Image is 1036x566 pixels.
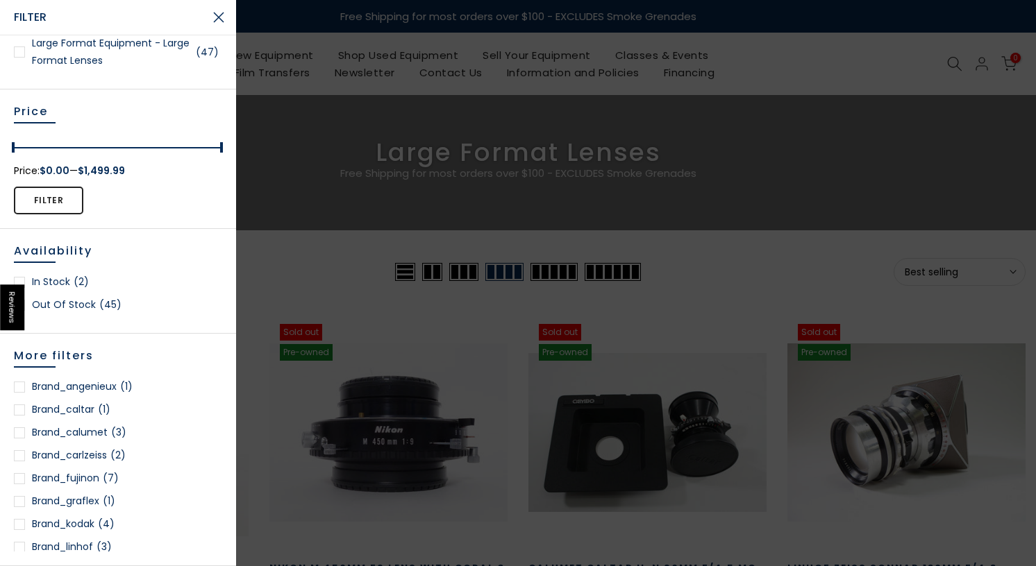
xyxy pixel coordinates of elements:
[14,103,222,134] h5: Price
[196,44,219,61] span: (47)
[14,378,222,395] a: brand_angenieux(1)
[14,401,222,418] a: brand_caltar(1)
[14,296,222,314] a: Out of stock(45)
[103,470,119,487] span: (7)
[97,538,112,556] span: (3)
[78,162,125,180] span: $1,499.99
[40,162,69,180] span: $0.00
[14,162,222,180] div: Price: —
[74,273,89,291] span: (2)
[103,492,115,510] span: (1)
[111,424,126,441] span: (3)
[14,538,222,556] a: brand_linhof(3)
[98,515,115,533] span: (4)
[14,424,222,441] a: brand_calumet(3)
[14,470,222,487] a: brand_fujinon(7)
[98,401,110,418] span: (1)
[120,378,133,395] span: (1)
[14,35,222,69] a: Large Format Equipment - Large Format Lenses(47)
[14,492,222,510] a: brand_graflex(1)
[14,243,222,273] h5: Availability
[14,447,222,464] a: brand_carlzeiss(2)
[14,8,201,28] span: Filter
[14,187,83,214] button: Filter
[110,447,126,464] span: (2)
[14,273,222,291] a: In stock(2)
[14,515,222,533] a: brand_kodak(4)
[14,348,222,378] h5: More filters
[99,296,122,314] span: (45)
